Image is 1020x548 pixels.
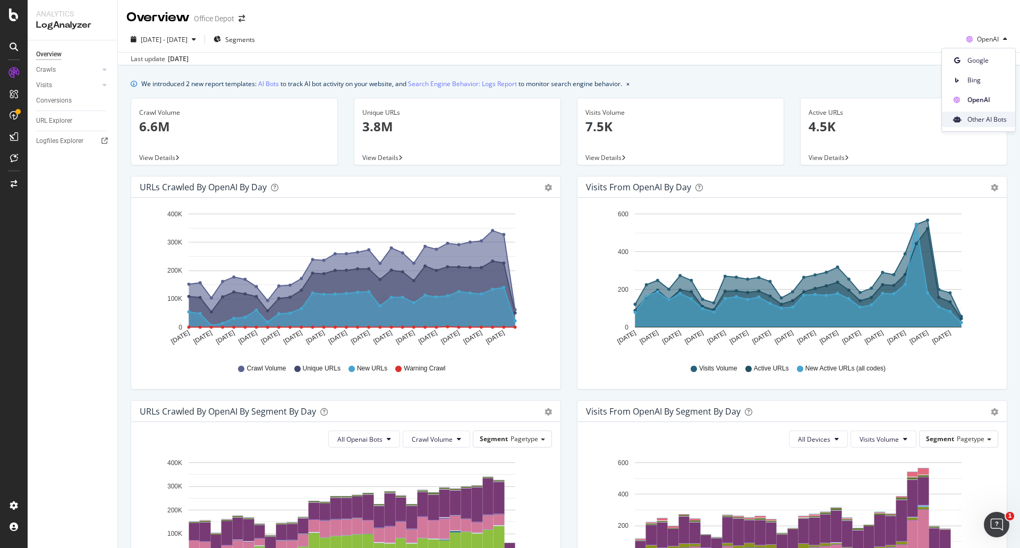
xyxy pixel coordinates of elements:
[957,434,984,443] span: Pagetype
[977,35,999,44] span: OpenAI
[440,329,461,345] text: [DATE]
[167,210,182,218] text: 400K
[167,267,182,274] text: 200K
[404,364,445,373] span: Warning Crawl
[618,210,628,218] text: 600
[36,115,110,127] a: URL Explorer
[616,329,637,345] text: [DATE]
[886,329,907,345] text: [DATE]
[362,108,552,117] div: Unique URLs
[36,64,99,75] a: Crawls
[131,78,1007,89] div: info banner
[139,108,329,117] div: Crawl Volume
[683,329,704,345] text: [DATE]
[194,13,234,24] div: Office Depot
[36,49,110,60] a: Overview
[192,329,214,345] text: [DATE]
[357,364,387,373] span: New URLs
[303,364,341,373] span: Unique URLs
[908,329,930,345] text: [DATE]
[36,115,72,127] div: URL Explorer
[36,80,52,91] div: Visits
[141,78,622,89] div: We introduced 2 new report templates: to track AI bot activity on your website, and to monitor se...
[625,324,628,331] text: 0
[209,31,259,48] button: Segments
[809,153,845,162] span: View Details
[36,95,72,106] div: Conversions
[926,434,954,443] span: Segment
[931,329,952,345] text: [DATE]
[395,329,416,345] text: [DATE]
[36,95,110,106] a: Conversions
[585,153,622,162] span: View Details
[36,64,56,75] div: Crawls
[362,117,552,136] p: 3.8M
[167,530,182,537] text: 100K
[372,329,393,345] text: [DATE]
[260,329,281,345] text: [DATE]
[586,206,994,354] svg: A chart.
[618,248,628,256] text: 400
[36,136,110,147] a: Logfiles Explorer
[417,329,438,345] text: [DATE]
[178,324,182,331] text: 0
[618,491,628,498] text: 400
[258,78,279,89] a: AI Bots
[167,459,182,467] text: 400K
[851,431,916,448] button: Visits Volume
[328,431,400,448] button: All Openai Bots
[167,239,182,246] text: 300K
[728,329,750,345] text: [DATE]
[167,507,182,514] text: 200K
[805,364,886,373] span: New Active URLs (all codes)
[246,364,286,373] span: Crawl Volume
[585,117,776,136] p: 7.5K
[412,435,453,444] span: Crawl Volume
[967,115,1007,124] span: Other AI Bots
[751,329,772,345] text: [DATE]
[131,54,189,64] div: Last update
[140,206,548,354] svg: A chart.
[818,329,839,345] text: [DATE]
[618,459,628,467] text: 600
[1006,512,1014,520] span: 1
[462,329,483,345] text: [DATE]
[126,31,200,48] button: [DATE] - [DATE]
[139,153,175,162] span: View Details
[798,435,830,444] span: All Devices
[36,9,109,19] div: Analytics
[239,15,245,22] div: arrow-right-arrow-left
[167,483,182,490] text: 300K
[225,35,255,44] span: Segments
[408,78,517,89] a: Search Engine Behavior: Logs Report
[586,182,691,192] div: Visits from OpenAI by day
[639,329,660,345] text: [DATE]
[167,296,182,303] text: 100K
[699,364,737,373] span: Visits Volume
[984,512,1009,537] iframe: Intercom live chat
[585,108,776,117] div: Visits Volume
[36,136,83,147] div: Logfiles Explorer
[141,35,188,44] span: [DATE] - [DATE]
[282,329,303,345] text: [DATE]
[140,182,267,192] div: URLs Crawled by OpenAI by day
[36,49,62,60] div: Overview
[36,19,109,31] div: LogAnalyzer
[586,406,741,417] div: Visits from OpenAI By Segment By Day
[624,76,632,91] button: close banner
[169,329,191,345] text: [DATE]
[140,406,316,417] div: URLs Crawled by OpenAI By Segment By Day
[754,364,789,373] span: Active URLs
[304,329,326,345] text: [DATE]
[860,435,899,444] span: Visits Volume
[350,329,371,345] text: [DATE]
[967,75,1007,85] span: Bing
[337,435,382,444] span: All Openai Bots
[215,329,236,345] text: [DATE]
[403,431,470,448] button: Crawl Volume
[991,184,998,191] div: gear
[484,329,506,345] text: [DATE]
[545,408,552,416] div: gear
